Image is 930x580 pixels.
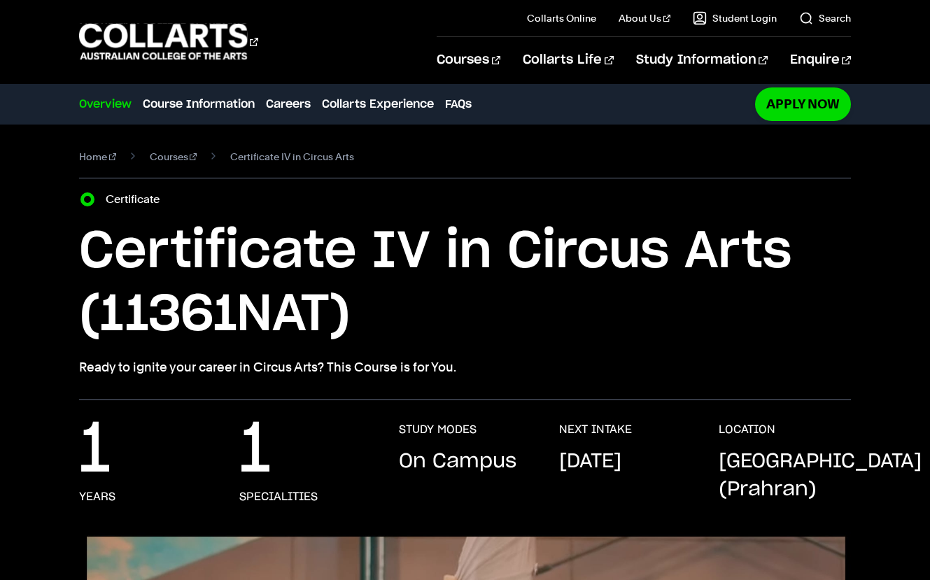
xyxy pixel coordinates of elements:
a: FAQs [445,96,472,113]
a: Course Information [143,96,255,113]
p: Ready to ignite your career in Circus Arts? This Course is for You. [79,358,851,377]
a: Student Login [693,11,777,25]
h3: years [79,490,115,504]
div: Go to homepage [79,22,258,62]
a: Collarts Experience [322,96,434,113]
p: 1 [79,423,111,479]
h3: specialities [239,490,318,504]
p: On Campus [399,448,516,476]
a: About Us [619,11,670,25]
a: Collarts Online [527,11,596,25]
a: Search [799,11,851,25]
a: Collarts Life [523,37,613,83]
p: [GEOGRAPHIC_DATA] (Prahran) [719,448,922,504]
p: 1 [239,423,271,479]
h3: LOCATION [719,423,775,437]
h3: STUDY MODES [399,423,477,437]
span: Certificate IV in Circus Arts [230,147,354,167]
a: Overview [79,96,132,113]
a: Courses [150,147,197,167]
a: Study Information [636,37,768,83]
a: Careers [266,96,311,113]
a: Courses [437,37,500,83]
label: Certificate [106,190,168,209]
a: Apply Now [755,87,851,120]
p: [DATE] [559,448,621,476]
h3: NEXT INTAKE [559,423,632,437]
h1: Certificate IV in Circus Arts (11361NAT) [79,220,851,346]
a: Enquire [790,37,851,83]
a: Home [79,147,116,167]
